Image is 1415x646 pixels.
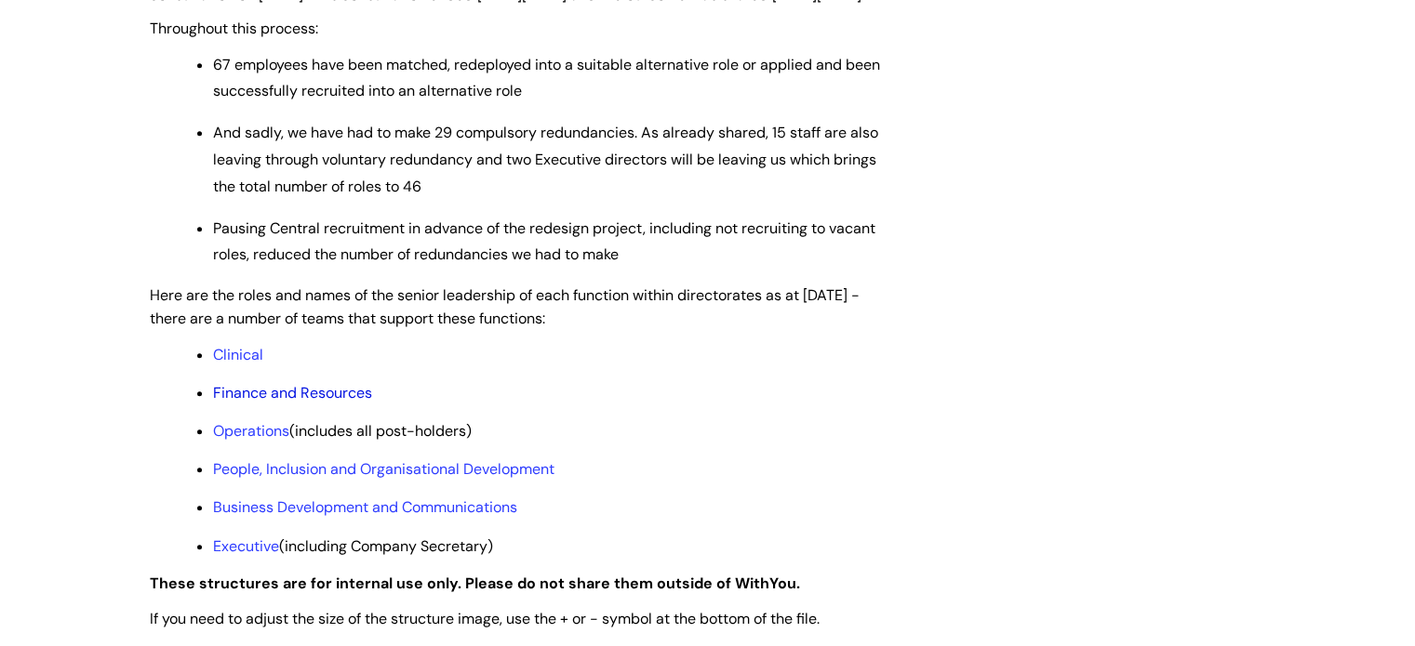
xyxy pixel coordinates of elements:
[213,120,885,200] p: And sadly, we have had to make 29 compulsory redundancies. As already shared, 15 staff are also l...
[213,421,472,441] span: (includes all post-holders)
[213,52,885,106] p: 67 employees have been matched, redeployed into a suitable alternative role or applied and been s...
[150,609,820,628] span: If you need to adjust the size of the structure image, use the + or - symbol at the bottom of the...
[213,536,493,556] span: (including Company Secretary)
[213,216,885,270] p: Pausing Central recruitment in advance of the redesign project, including not recruiting to vacan...
[213,536,279,556] a: Executive
[213,421,289,441] a: Operations
[213,497,517,517] a: Business Development and Communications
[150,573,800,593] strong: These structures are for internal use only. Please do not share them outside of WithYou.
[150,285,860,328] span: Here are the roles and names of the senior leadership of each function within directorates as at ...
[213,383,372,402] a: Finance and Resources
[150,19,318,38] span: Throughout this process:
[213,459,554,479] a: People, Inclusion and Organisational Development
[213,345,263,364] a: Clinical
